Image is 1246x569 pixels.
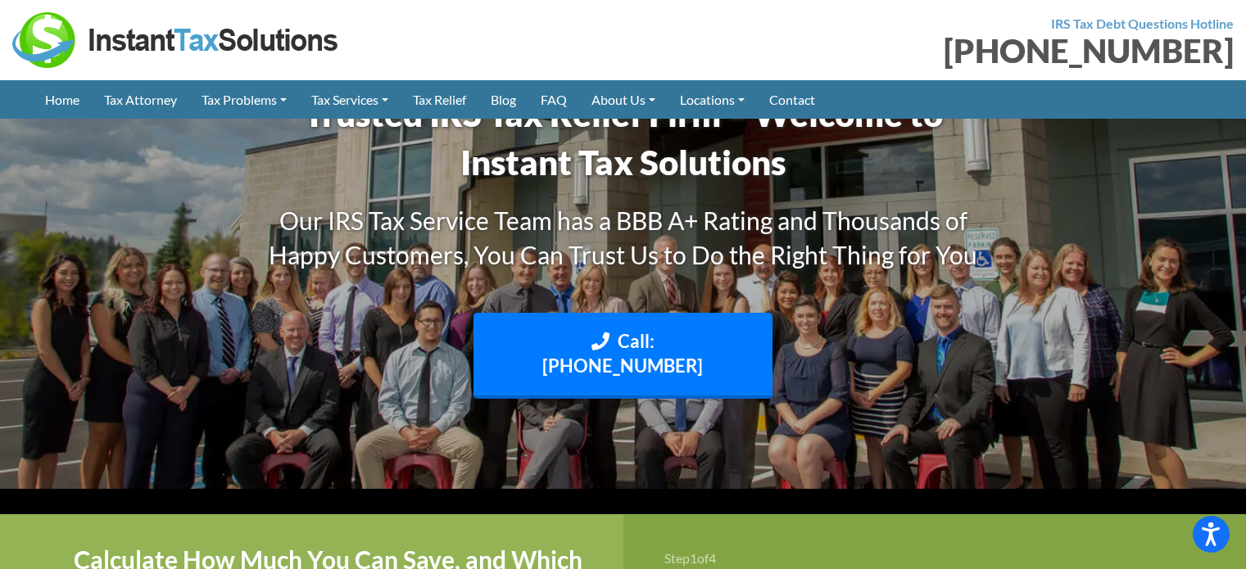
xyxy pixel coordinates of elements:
a: FAQ [528,80,579,119]
div: [PHONE_NUMBER] [636,34,1235,67]
a: Locations [668,80,757,119]
a: Tax Problems [189,80,299,119]
a: Contact [757,80,827,119]
img: Instant Tax Solutions Logo [12,12,340,68]
a: Home [33,80,92,119]
span: 1 [690,550,697,566]
span: 4 [709,550,716,566]
a: Tax Relief [401,80,478,119]
h3: Step of [664,552,1206,565]
a: Instant Tax Solutions Logo [12,30,340,46]
a: Tax Attorney [92,80,189,119]
a: Blog [478,80,528,119]
h3: Our IRS Tax Service Team has a BBB A+ Rating and Thousands of Happy Customers, You Can Trust Us t... [247,203,1000,272]
a: About Us [579,80,668,119]
h1: Trusted IRS Tax Relief Firm – Welcome to Instant Tax Solutions [247,90,1000,187]
a: Call: [PHONE_NUMBER] [473,313,773,400]
strong: IRS Tax Debt Questions Hotline [1051,16,1234,31]
a: Tax Services [299,80,401,119]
